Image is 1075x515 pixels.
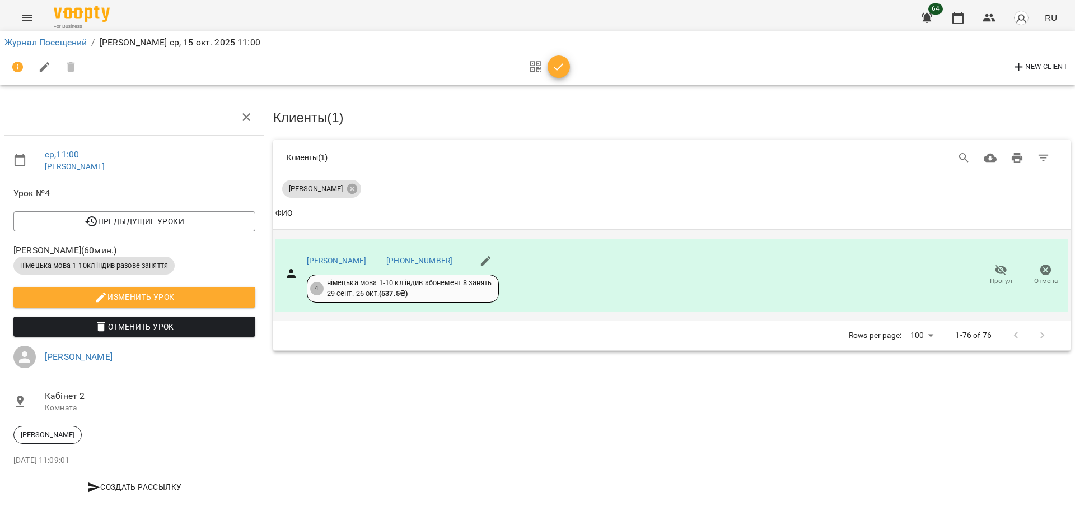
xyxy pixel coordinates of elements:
span: німецька мова 1-10кл індив разове заняття [13,261,175,271]
span: Урок №4 [13,187,255,200]
a: [PHONE_NUMBER] [386,256,452,265]
button: Search [951,145,978,171]
img: Voopty Logo [54,6,110,22]
a: [PERSON_NAME] [45,162,105,171]
span: Создать рассылку [18,480,251,494]
b: ( 537.5 ₴ ) [379,289,408,298]
p: [DATE] 11:09:01 [13,455,255,466]
button: Menu [13,4,40,31]
span: RU [1045,12,1057,24]
span: Изменить урок [22,290,246,304]
button: Создать рассылку [13,477,255,497]
img: avatar_s.png [1013,10,1029,26]
a: ср , 11:00 [45,149,79,160]
span: [PERSON_NAME] [282,184,349,194]
span: ФИО [275,207,1068,220]
span: Прогул [990,276,1012,286]
div: 4 [310,282,324,295]
button: Отменить Урок [13,317,255,337]
div: німецька мова 1-10 кл індив абонемент 8 занять 29 сент. - 26 окт. [327,278,492,299]
p: Rows per page: [849,330,901,341]
div: [PERSON_NAME] [13,426,82,444]
span: Отменить Урок [22,320,246,333]
button: Предыдущие уроки [13,211,255,231]
a: Журнал Посещений [4,37,87,48]
button: RU [1040,7,1062,28]
p: [PERSON_NAME] ср, 15 окт. 2025 11:00 [100,36,260,49]
a: [PERSON_NAME] [307,256,367,265]
button: Прогул [979,259,1023,291]
p: Комната [45,402,255,414]
span: 64 [928,3,943,15]
nav: breadcrumb [4,36,1071,49]
li: / [91,36,95,49]
span: [PERSON_NAME] [14,430,81,440]
div: Sort [275,207,292,220]
span: Предыдущие уроки [22,215,246,228]
button: New Client [1009,58,1071,76]
button: Изменить урок [13,287,255,307]
span: New Client [1012,61,1068,74]
div: [PERSON_NAME] [282,180,361,198]
p: 1-76 of 76 [955,330,991,341]
span: Кабінет 2 [45,389,255,403]
button: Фильтр [1030,145,1057,171]
a: [PERSON_NAME] [45,351,113,362]
button: Распечатать [1004,145,1031,171]
span: Отмена [1034,276,1058,286]
div: Клиенты ( 1 ) [287,152,639,163]
span: [PERSON_NAME] ( 60 мин. ) [13,244,255,257]
h3: Клиенты ( 1 ) [273,110,1071,125]
span: For Business [54,23,110,30]
div: Table Toolbar [273,140,1071,175]
div: ФИО [275,207,292,220]
button: Отмена [1023,259,1068,291]
button: Загрузить в CSV [977,145,1004,171]
div: 100 [906,327,937,344]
